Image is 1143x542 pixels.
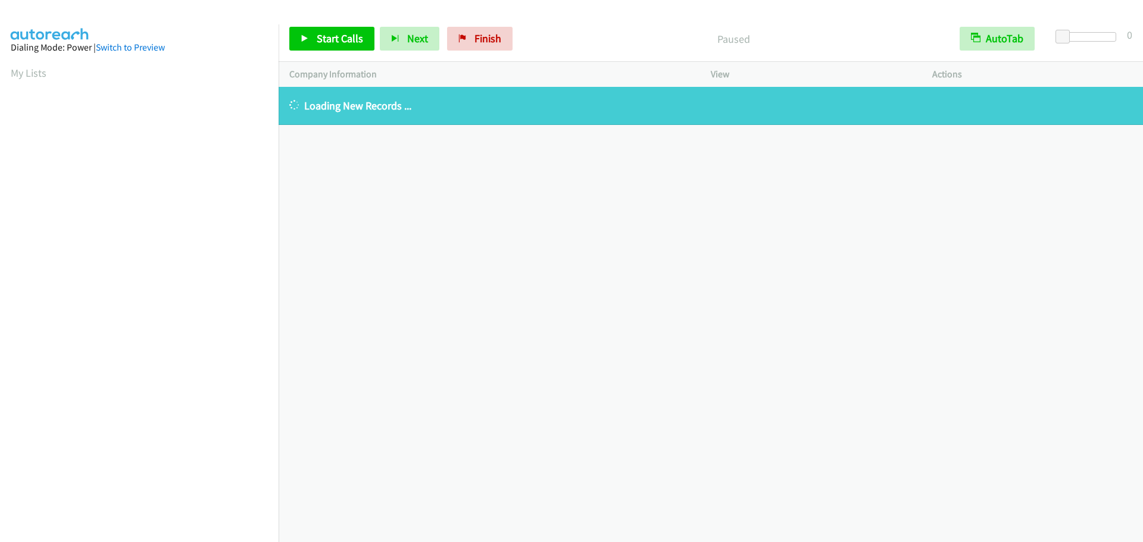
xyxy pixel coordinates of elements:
span: Start Calls [317,32,363,45]
p: Loading New Records ... [289,98,1132,114]
p: Paused [529,31,938,47]
p: Actions [932,67,1132,82]
button: Next [380,27,439,51]
a: My Lists [11,66,46,80]
span: Finish [474,32,501,45]
button: AutoTab [960,27,1035,51]
div: Dialing Mode: Power | [11,40,268,55]
p: View [711,67,911,82]
div: 0 [1127,27,1132,43]
a: Switch to Preview [96,42,165,53]
a: Finish [447,27,513,51]
p: Company Information [289,67,689,82]
a: Start Calls [289,27,374,51]
div: Delay between calls (in seconds) [1061,32,1116,42]
span: Next [407,32,428,45]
